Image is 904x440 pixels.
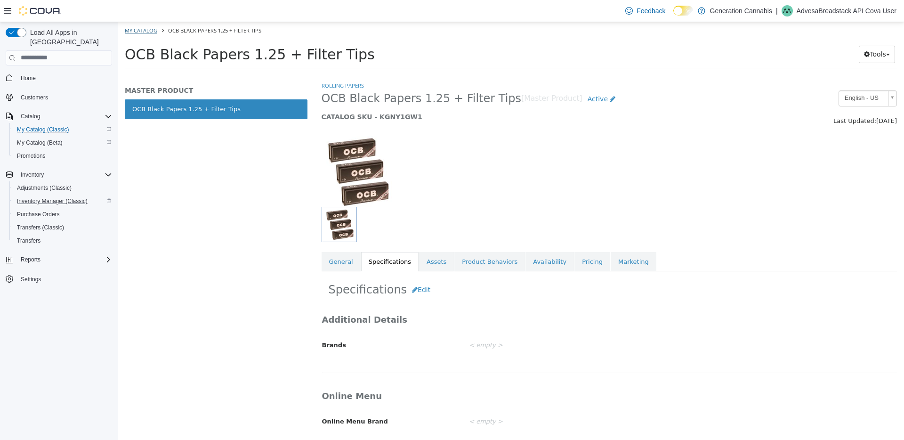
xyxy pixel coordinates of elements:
a: Feedback [621,1,669,20]
button: Adjustments (Classic) [9,181,116,195]
h2: Specifications [211,259,773,277]
button: Transfers (Classic) [9,221,116,234]
span: Purchase Orders [13,209,112,220]
a: Specifications [243,230,301,250]
button: Purchase Orders [9,208,116,221]
span: Transfers (Classic) [17,224,64,231]
p: | [776,5,778,16]
h5: CATALOG SKU - KGNY1GW1 [204,90,632,99]
a: Inventory Manager (Classic) [13,196,91,207]
span: Feedback [637,6,665,16]
span: Reports [21,256,40,263]
span: Online Menu Brand [204,396,270,403]
img: 150 [204,114,274,185]
button: Reports [2,253,116,266]
p: Generation Cannabis [710,5,772,16]
a: Home [17,73,40,84]
button: Inventory Manager (Classic) [9,195,116,208]
span: English - US [721,69,767,83]
img: Cova [19,6,61,16]
span: Settings [17,273,112,285]
input: Dark Mode [673,6,693,16]
a: Assets [301,230,336,250]
button: Settings [2,272,116,285]
a: Transfers [13,235,44,246]
button: Home [2,71,116,85]
a: English - US [721,68,779,84]
button: Edit [289,259,318,277]
span: Promotions [17,152,46,160]
a: Purchase Orders [13,209,64,220]
span: My Catalog (Classic) [13,124,112,135]
a: Marketing [493,230,539,250]
button: Catalog [17,111,44,122]
nav: Complex example [6,67,112,310]
a: Settings [17,274,45,285]
span: Settings [21,276,41,283]
span: Adjustments (Classic) [17,184,72,192]
button: Transfers [9,234,116,247]
span: My Catalog (Beta) [13,137,112,148]
a: Rolling Papers [204,60,246,67]
button: Inventory [2,168,116,181]
div: < empty > [344,415,786,432]
span: Brands [204,319,228,326]
a: Transfers (Classic) [13,222,68,233]
span: Promotions [13,150,112,162]
span: Customers [21,94,48,101]
span: Home [21,74,36,82]
span: Last Updated: [716,95,759,102]
span: Catalog [17,111,112,122]
a: Product Behaviors [337,230,407,250]
span: My Catalog (Classic) [17,126,69,133]
span: Inventory [21,171,44,179]
span: OCB Black Papers 1.25 + Filter Tips [7,24,257,41]
span: Reports [17,254,112,265]
span: Active [470,73,490,81]
p: AdvesaBreadstack API Cova User [797,5,896,16]
a: Customers [17,92,52,103]
div: AdvesaBreadstack API Cova User [782,5,793,16]
a: Promotions [13,150,49,162]
button: My Catalog (Beta) [9,136,116,149]
span: OCB Black Papers 1.25 + Filter Tips [204,69,404,84]
div: < empty > [344,391,786,408]
span: Load All Apps in [GEOGRAPHIC_DATA] [26,28,112,47]
a: My Catalog (Beta) [13,137,66,148]
button: Inventory [17,169,48,180]
button: Reports [17,254,44,265]
span: OCB Black Papers 1.25 + Filter Tips [50,5,144,12]
span: Transfers (Classic) [13,222,112,233]
span: Transfers [13,235,112,246]
h3: Online Menu [204,368,779,379]
h3: Additional Details [204,292,779,303]
span: Home [17,72,112,84]
div: < empty > [344,315,786,332]
span: AA [783,5,791,16]
a: Adjustments (Classic) [13,182,75,194]
button: Tools [741,24,777,41]
span: Inventory Manager (Classic) [17,197,88,205]
small: [Master Product] [404,73,465,81]
a: Active [465,68,503,86]
span: Inventory [17,169,112,180]
h5: MASTER PRODUCT [7,64,190,73]
a: My Catalog [7,5,40,12]
span: Transfers [17,237,40,244]
button: My Catalog (Classic) [9,123,116,136]
span: My Catalog (Beta) [17,139,63,147]
span: Customers [17,91,112,103]
span: Inventory Manager (Classic) [13,196,112,207]
span: [DATE] [759,95,779,102]
span: Purchase Orders [17,211,60,218]
span: Adjustments (Classic) [13,182,112,194]
a: My Catalog (Classic) [13,124,73,135]
button: Promotions [9,149,116,163]
a: Availability [408,230,456,250]
button: Customers [2,90,116,104]
a: OCB Black Papers 1.25 + Filter Tips [7,77,190,97]
span: Catalog [21,113,40,120]
a: Pricing [457,230,492,250]
a: General [204,230,243,250]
